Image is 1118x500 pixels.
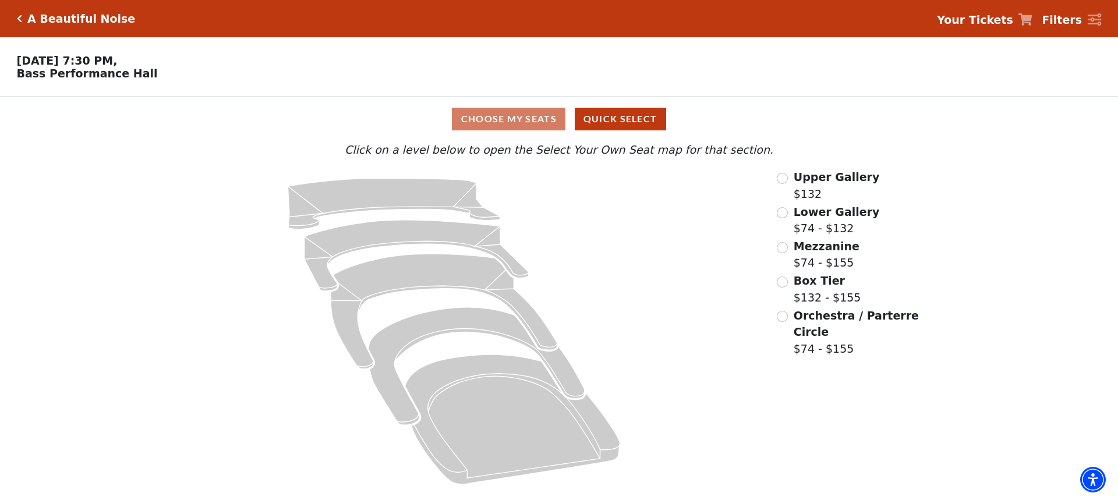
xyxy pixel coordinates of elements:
[937,13,1013,26] strong: Your Tickets
[794,240,859,253] span: Mezzanine
[794,238,859,271] label: $74 - $155
[794,307,921,357] label: $74 - $155
[777,173,788,184] input: Upper Gallery$132
[794,171,880,183] span: Upper Gallery
[405,354,620,484] path: Orchestra / Parterre Circle - Seats Available: 73
[777,207,788,218] input: Lower Gallery$74 - $132
[794,169,880,202] label: $132
[794,204,880,237] label: $74 - $132
[794,205,880,218] span: Lower Gallery
[1080,467,1106,492] div: Accessibility Menu
[777,311,788,322] input: Orchestra / Parterre Circle$74 - $155
[777,276,788,288] input: Box Tier$132 - $155
[288,178,500,229] path: Upper Gallery - Seats Available: 163
[937,12,1032,29] a: Your Tickets
[794,274,845,287] span: Box Tier
[17,15,22,23] a: Click here to go back to filters
[1042,12,1101,29] a: Filters
[575,108,666,130] button: Quick Select
[1042,13,1082,26] strong: Filters
[27,12,135,26] h5: A Beautiful Noise
[148,141,970,158] p: Click on a level below to open the Select Your Own Seat map for that section.
[794,309,919,339] span: Orchestra / Parterre Circle
[777,242,788,253] input: Mezzanine$74 - $155
[305,220,529,291] path: Lower Gallery - Seats Available: 159
[794,272,861,306] label: $132 - $155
